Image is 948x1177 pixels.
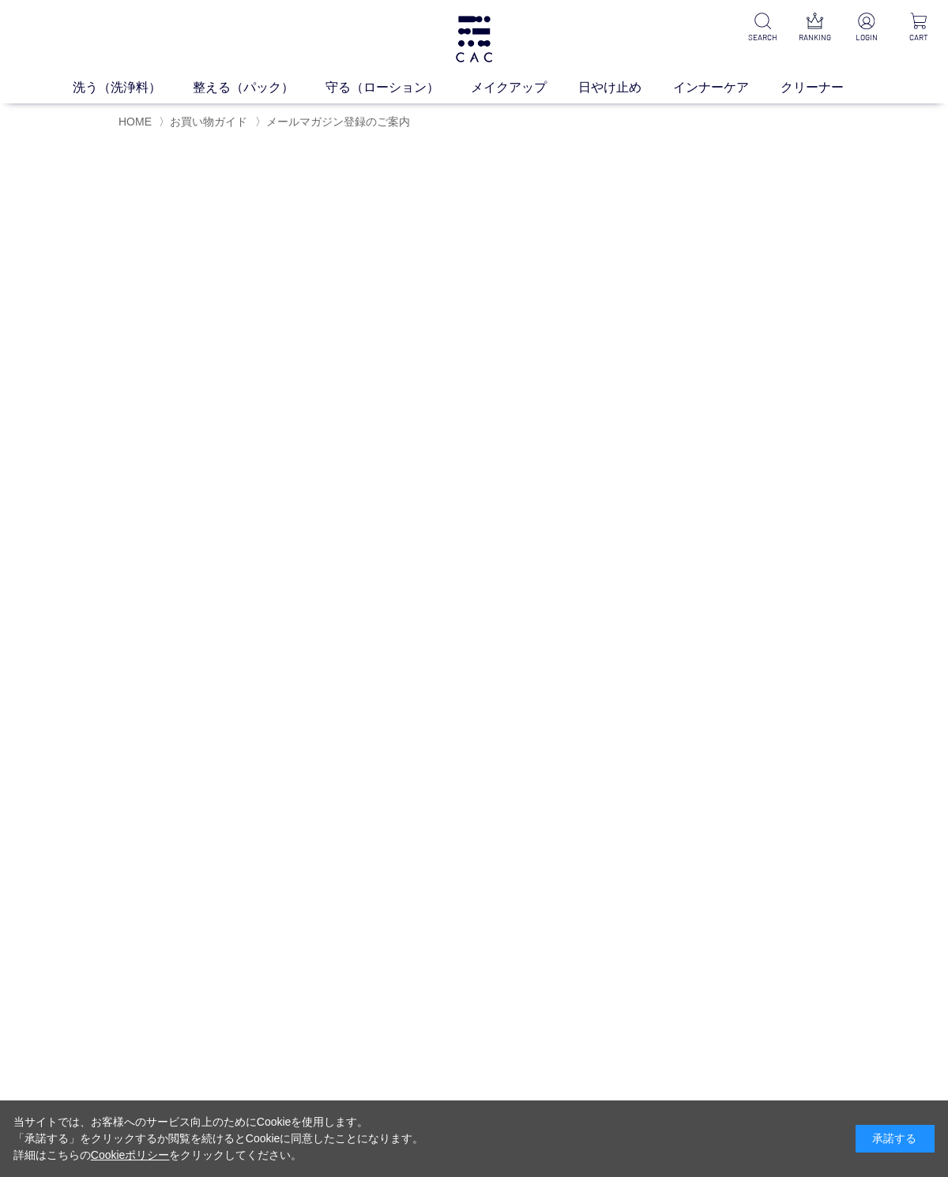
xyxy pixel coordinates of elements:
[902,13,935,43] a: CART
[73,78,193,97] a: 洗う（洗浄料）
[170,115,247,128] a: お買い物ガイド
[578,78,673,97] a: 日やけ止め
[850,32,883,43] p: LOGIN
[902,32,935,43] p: CART
[746,32,779,43] p: SEARCH
[856,1125,935,1153] div: 承諾する
[453,16,495,62] img: logo
[471,78,578,97] a: メイクアップ
[13,1114,424,1164] div: 当サイトでは、お客様へのサービス向上のためにCookieを使用します。 「承諾する」をクリックするか閲覧を続けるとCookieに同意したことになります。 詳細はこちらの をクリックしてください。
[325,78,471,97] a: 守る（ローション）
[798,13,831,43] a: RANKING
[255,114,414,129] li: 〉
[673,78,781,97] a: インナーケア
[91,1149,170,1161] a: Cookieポリシー
[850,13,883,43] a: LOGIN
[266,115,410,128] span: メールマガジン登録のご案内
[746,13,779,43] a: SEARCH
[118,115,152,128] a: HOME
[193,78,325,97] a: 整える（パック）
[781,78,875,97] a: クリーナー
[159,114,251,129] li: 〉
[798,32,831,43] p: RANKING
